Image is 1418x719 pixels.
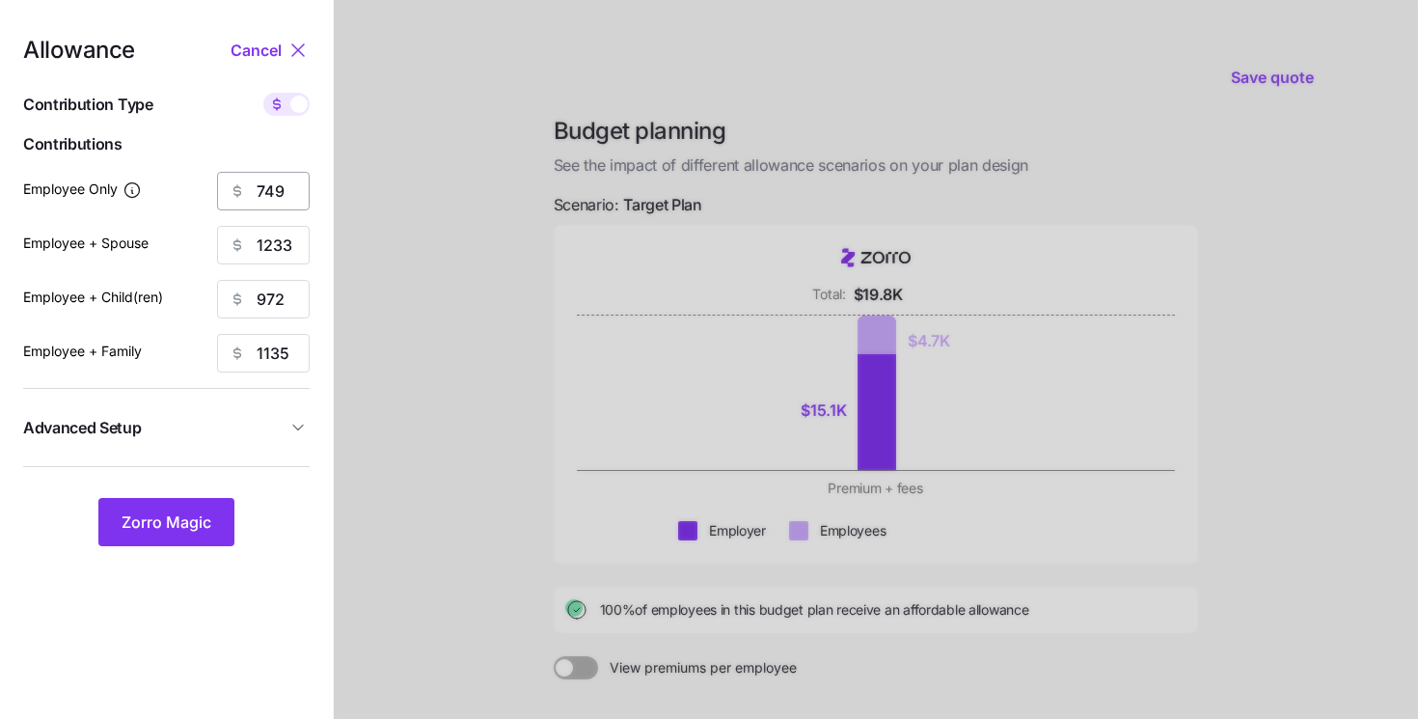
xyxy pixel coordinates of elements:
[23,39,135,62] span: Allowance
[122,511,211,534] span: Zorro Magic
[23,416,142,440] span: Advanced Setup
[23,287,163,308] label: Employee + Child(ren)
[98,498,234,546] button: Zorro Magic
[231,39,282,62] span: Cancel
[23,233,149,254] label: Employee + Spouse
[231,39,286,62] button: Cancel
[23,179,142,200] label: Employee Only
[23,132,310,156] span: Contributions
[23,404,310,452] button: Advanced Setup
[23,341,142,362] label: Employee + Family
[23,93,153,117] span: Contribution Type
